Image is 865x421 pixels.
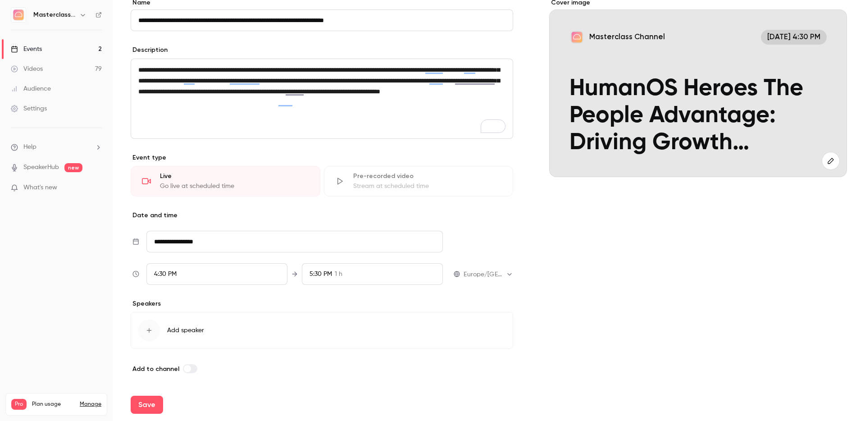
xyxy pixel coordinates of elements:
[146,263,287,285] div: From
[167,326,204,335] span: Add speaker
[11,104,47,113] div: Settings
[131,59,513,138] div: To enrich screen reader interactions, please activate Accessibility in Grammarly extension settings
[335,270,342,279] span: 1 h
[11,84,51,93] div: Audience
[131,59,513,138] div: editor
[131,299,513,308] p: Speakers
[11,64,43,73] div: Videos
[23,183,57,192] span: What's new
[160,182,309,191] div: Go live at scheduled time
[131,46,168,55] label: Description
[80,401,101,408] a: Manage
[310,271,332,277] span: 5:30 PM
[146,231,443,252] input: Tue, Feb 17, 2026
[11,399,27,410] span: Pro
[23,142,36,152] span: Help
[131,312,513,349] button: Add speaker
[131,211,513,220] p: Date and time
[761,30,827,45] span: [DATE] 4:30 PM
[11,142,102,152] li: help-dropdown-opener
[464,270,513,279] div: Europe/[GEOGRAPHIC_DATA]
[353,182,502,191] div: Stream at scheduled time
[302,263,443,285] div: To
[131,166,320,197] div: LiveGo live at scheduled time
[64,163,82,172] span: new
[11,8,26,22] img: Masterclass Channel
[131,153,513,162] p: Event type
[160,172,309,181] div: Live
[569,76,827,157] p: HumanOS Heroes The People Advantage: Driving Growth Through Culture and Innovation
[324,166,514,197] div: Pre-recorded videoStream at scheduled time
[589,32,665,42] p: Masterclass Channel
[131,396,163,414] button: Save
[569,30,584,45] img: HumanOS Heroes The People Advantage: Driving Growth Through Culture and Innovation
[33,10,76,19] h6: Masterclass Channel
[131,59,513,139] section: description
[91,184,102,192] iframe: Noticeable Trigger
[11,45,42,54] div: Events
[353,172,502,181] div: Pre-recorded video
[154,271,177,277] span: 4:30 PM
[32,401,74,408] span: Plan usage
[132,365,179,373] span: Add to channel
[23,163,59,172] a: SpeakerHub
